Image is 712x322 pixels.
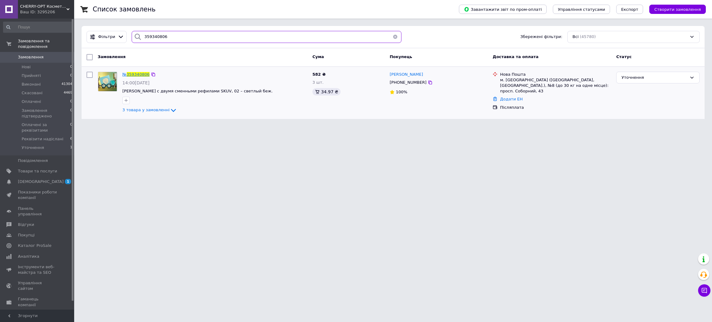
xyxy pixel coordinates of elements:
[22,145,44,150] span: Уточнення
[98,34,115,40] span: Фільтри
[20,4,66,9] span: CHERRY-OPT Косметика оптом
[3,22,73,33] input: Пошук
[390,72,423,77] span: [PERSON_NAME]
[20,9,74,15] div: Ваш ID: 3295206
[70,136,72,142] span: 6
[573,34,579,40] span: Всі
[312,88,341,95] div: 34.97 ₴
[18,38,74,49] span: Замовлення та повідомлення
[70,73,72,78] span: 0
[70,145,72,150] span: 1
[22,99,41,104] span: Оплачені
[18,179,64,184] span: [DEMOGRAPHIC_DATA]
[22,90,43,96] span: Скасовані
[22,136,63,142] span: Реквізити надіслані
[22,122,70,133] span: Оплачені за реквізитами
[621,7,638,12] span: Експорт
[464,6,542,12] span: Завантажити звіт по пром-оплаті
[558,7,605,12] span: Управління статусами
[122,108,177,112] a: 3 товара у замовленні
[616,5,643,14] button: Експорт
[61,82,72,87] span: 41304
[70,108,72,119] span: 0
[93,6,155,13] h1: Список замовлень
[70,64,72,70] span: 0
[122,72,150,77] a: №359340806
[18,280,57,291] span: Управління сайтом
[70,122,72,133] span: 0
[22,82,41,87] span: Виконані
[580,34,596,39] span: (45780)
[500,105,611,110] div: Післяплата
[65,179,71,184] span: 1
[122,72,127,77] span: №
[698,284,710,297] button: Чат з покупцем
[18,206,57,217] span: Панель управління
[18,232,35,238] span: Покупці
[390,80,426,85] span: [PHONE_NUMBER]
[70,99,72,104] span: 0
[500,77,611,94] div: м. [GEOGRAPHIC_DATA] ([GEOGRAPHIC_DATA], [GEOGRAPHIC_DATA].), №8 (до 30 кг на одне місце): просп....
[18,189,57,201] span: Показники роботи компанії
[22,108,70,119] span: Замовлення підтверджено
[18,264,57,275] span: Інструменти веб-майстра та SEO
[122,80,150,85] span: 14:00[DATE]
[390,72,423,78] a: [PERSON_NAME]
[493,54,538,59] span: Доставка та оплата
[621,74,687,81] div: Уточнення
[18,254,39,259] span: Аналітика
[649,5,706,14] button: Створити замовлення
[98,72,117,91] img: Фото товару
[64,90,72,96] span: 4469
[127,72,150,77] span: 359340806
[98,54,125,59] span: Замовлення
[122,89,273,93] a: [PERSON_NAME] с двумя сменными рефилами SKUV, 02 – светлый беж.
[390,54,412,59] span: Покупець
[122,108,170,112] span: 3 товара у замовленні
[18,54,44,60] span: Замовлення
[312,54,324,59] span: Cума
[500,97,523,101] a: Додати ЕН
[18,296,57,307] span: Гаманець компанії
[22,64,31,70] span: Нові
[18,243,51,248] span: Каталог ProSale
[389,31,401,43] button: Очистить
[654,7,701,12] span: Створити замовлення
[459,5,547,14] button: Завантажити звіт по пром-оплаті
[312,80,324,85] span: 3 шт.
[396,90,407,94] span: 100%
[22,73,41,78] span: Прийняті
[132,31,401,43] input: Пошук за номером замовлення, ПІБ покупця, номером телефону, Email, номером накладної
[553,5,610,14] button: Управління статусами
[520,34,562,40] span: Збережені фільтри:
[643,7,706,11] a: Створити замовлення
[18,222,34,227] span: Відгуки
[18,168,57,174] span: Товари та послуги
[616,54,632,59] span: Статус
[312,72,326,77] span: 582 ₴
[500,72,611,77] div: Нова Пошта
[18,158,48,163] span: Повідомлення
